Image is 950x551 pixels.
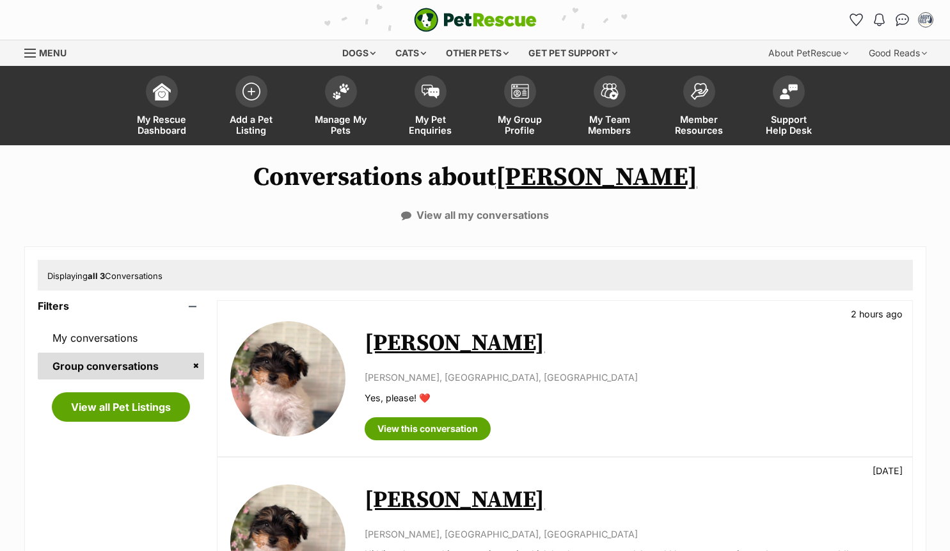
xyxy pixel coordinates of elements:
img: notifications-46538b983faf8c2785f20acdc204bb7945ddae34d4c08c2a6579f10ce5e182be.svg [874,13,884,26]
img: pet-enquiries-icon-7e3ad2cf08bfb03b45e93fb7055b45f3efa6380592205ae92323e6603595dc1f.svg [422,84,439,99]
p: [PERSON_NAME], [GEOGRAPHIC_DATA], [GEOGRAPHIC_DATA] [365,527,899,541]
span: Manage My Pets [312,114,370,136]
a: Group conversations [38,353,205,379]
a: Menu [24,40,75,63]
a: [PERSON_NAME] [365,329,544,358]
button: Notifications [869,10,890,30]
img: Ruth Christodoulou profile pic [919,13,932,26]
a: Manage My Pets [296,69,386,145]
p: [PERSON_NAME], [GEOGRAPHIC_DATA], [GEOGRAPHIC_DATA] [365,371,899,384]
button: My account [915,10,936,30]
img: member-resources-icon-8e73f808a243e03378d46382f2149f9095a855e16c252ad45f914b54edf8863c.svg [690,83,708,100]
img: logo-e224e6f780fb5917bec1dbf3a21bbac754714ae5b6737aabdf751b685950b380.svg [414,8,537,32]
a: My Group Profile [475,69,565,145]
a: My Team Members [565,69,654,145]
a: Conversations [892,10,913,30]
p: Yes, please! ❤️ [365,391,899,404]
span: Add a Pet Listing [223,114,280,136]
a: My conversations [38,324,205,351]
img: chat-41dd97257d64d25036548639549fe6c8038ab92f7586957e7f3b1b290dea8141.svg [896,13,909,26]
img: add-pet-listing-icon-0afa8454b4691262ce3f59096e99ab1cd57d4a30225e0717b998d2c9b9846f56.svg [242,83,260,100]
span: My Rescue Dashboard [133,114,191,136]
span: My Pet Enquiries [402,114,459,136]
img: group-profile-icon-3fa3cf56718a62981997c0bc7e787c4b2cf8bcc04b72c1350f741eb67cf2f40e.svg [511,84,529,99]
ul: Account quick links [846,10,936,30]
a: View all Pet Listings [52,392,190,422]
a: Member Resources [654,69,744,145]
img: dashboard-icon-eb2f2d2d3e046f16d808141f083e7271f6b2e854fb5c12c21221c1fb7104beca.svg [153,83,171,100]
span: My Group Profile [491,114,549,136]
a: Add a Pet Listing [207,69,296,145]
span: My Team Members [581,114,638,136]
span: Displaying Conversations [47,271,162,281]
img: team-members-icon-5396bd8760b3fe7c0b43da4ab00e1e3bb1a5d9ba89233759b79545d2d3fc5d0d.svg [601,83,619,100]
p: [DATE] [873,464,903,477]
a: View all my conversations [401,209,549,221]
div: Cats [386,40,435,66]
div: Good Reads [860,40,936,66]
a: Favourites [846,10,867,30]
a: Support Help Desk [744,69,834,145]
a: My Pet Enquiries [386,69,475,145]
a: [PERSON_NAME] [496,161,697,193]
div: About PetRescue [759,40,857,66]
img: manage-my-pets-icon-02211641906a0b7f246fdf0571729dbe1e7629f14944591b6c1af311fb30b64b.svg [332,83,350,100]
strong: all 3 [88,271,105,281]
img: help-desk-icon-fdf02630f3aa405de69fd3d07c3f3aa587a6932b1a1747fa1d2bba05be0121f9.svg [780,84,798,99]
a: PetRescue [414,8,537,32]
span: Support Help Desk [760,114,818,136]
a: View this conversation [365,417,491,440]
span: Member Resources [670,114,728,136]
div: Dogs [333,40,384,66]
span: Menu [39,47,67,58]
img: Freddie [230,321,345,436]
a: [PERSON_NAME] [365,486,544,515]
div: Other pets [437,40,518,66]
a: My Rescue Dashboard [117,69,207,145]
p: 2 hours ago [851,307,903,321]
div: Get pet support [519,40,626,66]
header: Filters [38,300,205,312]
